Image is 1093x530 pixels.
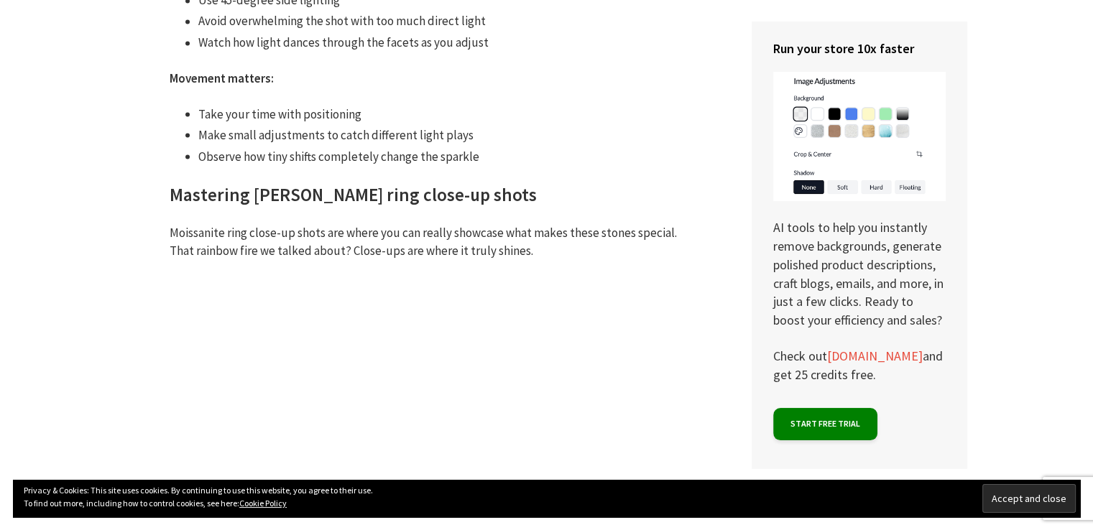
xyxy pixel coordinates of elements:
p: Check out and get 25 credits free. [773,347,946,383]
li: Observe how tiny shifts completely change the sparkle [198,147,687,166]
input: Accept and close [982,484,1076,513]
strong: Movement matters: [170,70,274,85]
li: Take your time with positioning [198,105,687,124]
div: Privacy & Cookies: This site uses cookies. By continuing to use this website, you agree to their ... [13,480,1080,517]
p: Moissanite ring close-up shots are where you can really showcase what makes these stones special.... [170,223,687,260]
a: Cookie Policy [239,498,287,508]
li: Watch how light dances through the facets as you adjust [198,34,687,52]
a: Start free trial [773,408,877,440]
a: [DOMAIN_NAME] [827,348,923,365]
li: Make small adjustments to catch different light plays [198,126,687,144]
h4: Run your store 10x faster [773,39,946,57]
p: AI tools to help you instantly remove backgrounds, generate polished product descriptions, craft ... [773,72,946,329]
li: Avoid overwhelming the shot with too much direct light [198,12,687,31]
h2: Mastering [PERSON_NAME] ring close-up shots [170,182,687,206]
